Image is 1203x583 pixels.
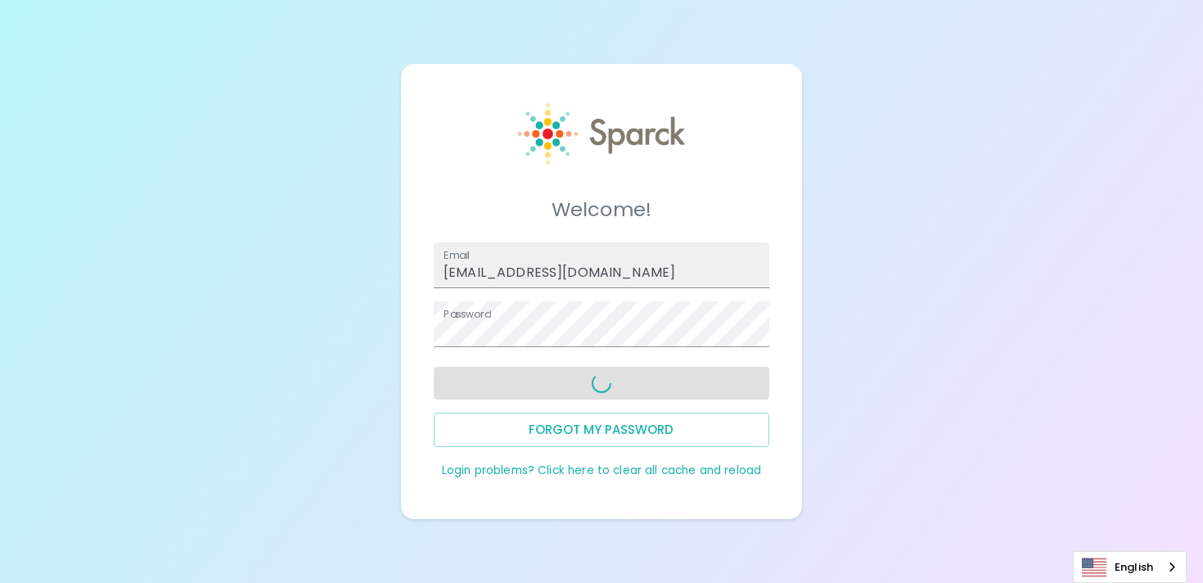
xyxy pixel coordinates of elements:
[444,248,470,262] label: Email
[434,413,769,447] button: Forgot my password
[444,307,491,321] label: Password
[442,463,761,478] a: Login problems? Click here to clear all cache and reload
[518,103,686,165] img: Sparck logo
[1073,551,1187,583] aside: Language selected: English
[434,197,769,223] h5: Welcome!
[1074,552,1186,582] a: English
[1073,551,1187,583] div: Language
